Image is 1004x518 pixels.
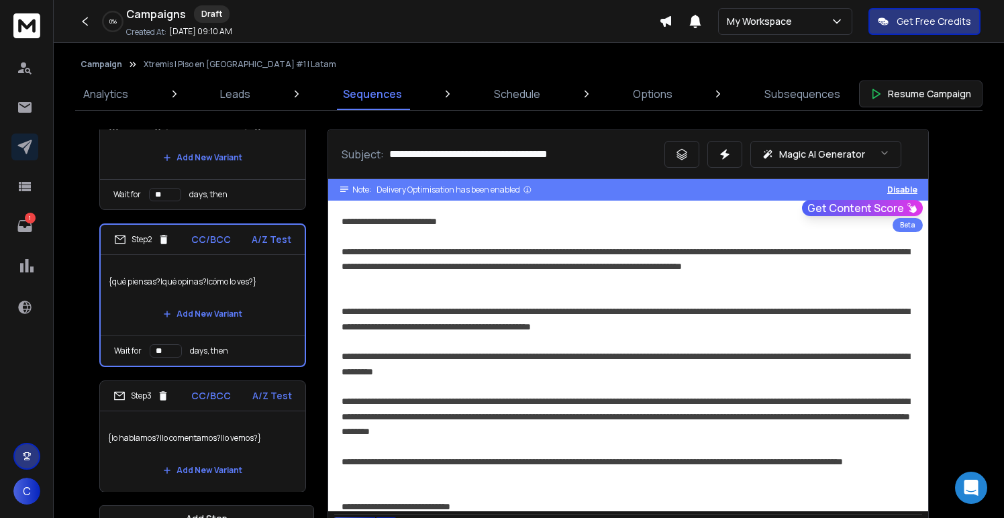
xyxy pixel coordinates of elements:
[75,78,136,110] a: Analytics
[212,78,258,110] a: Leads
[152,457,253,484] button: Add New Variant
[152,301,253,327] button: Add New Variant
[109,263,297,301] p: {qué piensas?|qué opinas?|cómo lo ves?}
[220,86,250,102] p: Leads
[494,86,540,102] p: Schedule
[779,148,865,161] p: Magic AI Generator
[756,78,848,110] a: Subsequences
[99,68,306,210] li: Step1CC/BCCA/Z Test{{{firstName}}, [GEOGRAPHIC_DATA]?|{{firstName}} - [GEOGRAPHIC_DATA]}Add New V...
[126,6,186,22] h1: Campaigns
[113,390,169,402] div: Step 3
[109,17,117,25] p: 0 %
[99,223,306,367] li: Step2CC/BCCA/Z Test{qué piensas?|qué opinas?|cómo lo ves?}Add New VariantWait fordays, then
[859,81,983,107] button: Resume Campaign
[81,59,122,70] button: Campaign
[868,8,981,35] button: Get Free Credits
[802,200,923,216] button: Get Content Score
[25,213,36,223] p: 1
[191,233,231,246] p: CC/BCC
[252,389,292,403] p: A/Z Test
[252,233,291,246] p: A/Z Test
[144,59,336,70] p: Xtremis | Piso en [GEOGRAPHIC_DATA] #1 | Latam
[887,185,917,195] button: Disable
[11,213,38,240] a: 1
[108,419,297,457] p: {lo hablamos?|lo comentamos?|lo vemos?}
[126,27,166,38] p: Created At:
[99,380,306,493] li: Step3CC/BCCA/Z Test{lo hablamos?|lo comentamos?|lo vemos?}Add New Variant
[955,472,987,504] div: Open Intercom Messenger
[352,185,371,195] span: Note:
[343,86,402,102] p: Sequences
[114,346,142,356] p: Wait for
[190,346,228,356] p: days, then
[189,189,228,200] p: days, then
[486,78,548,110] a: Schedule
[342,146,384,162] p: Subject:
[335,78,410,110] a: Sequences
[625,78,681,110] a: Options
[113,189,141,200] p: Wait for
[893,218,923,232] div: Beta
[114,234,170,246] div: Step 2
[169,26,232,37] p: [DATE] 09:10 AM
[194,5,230,23] div: Draft
[727,15,797,28] p: My Workspace
[13,478,40,505] button: C
[750,141,901,168] button: Magic AI Generator
[152,144,253,171] button: Add New Variant
[897,15,971,28] p: Get Free Credits
[191,389,231,403] p: CC/BCC
[83,86,128,102] p: Analytics
[376,185,532,195] div: Delivery Optimisation has been enabled
[633,86,672,102] p: Options
[764,86,840,102] p: Subsequences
